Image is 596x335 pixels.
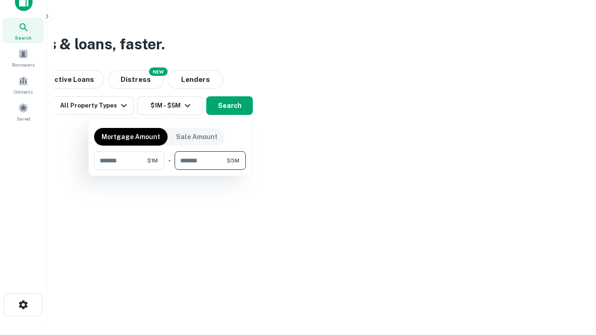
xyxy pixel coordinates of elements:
[168,151,171,170] div: -
[147,156,158,165] span: $1M
[549,261,596,305] iframe: Chat Widget
[102,132,160,142] p: Mortgage Amount
[176,132,217,142] p: Sale Amount
[227,156,239,165] span: $5M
